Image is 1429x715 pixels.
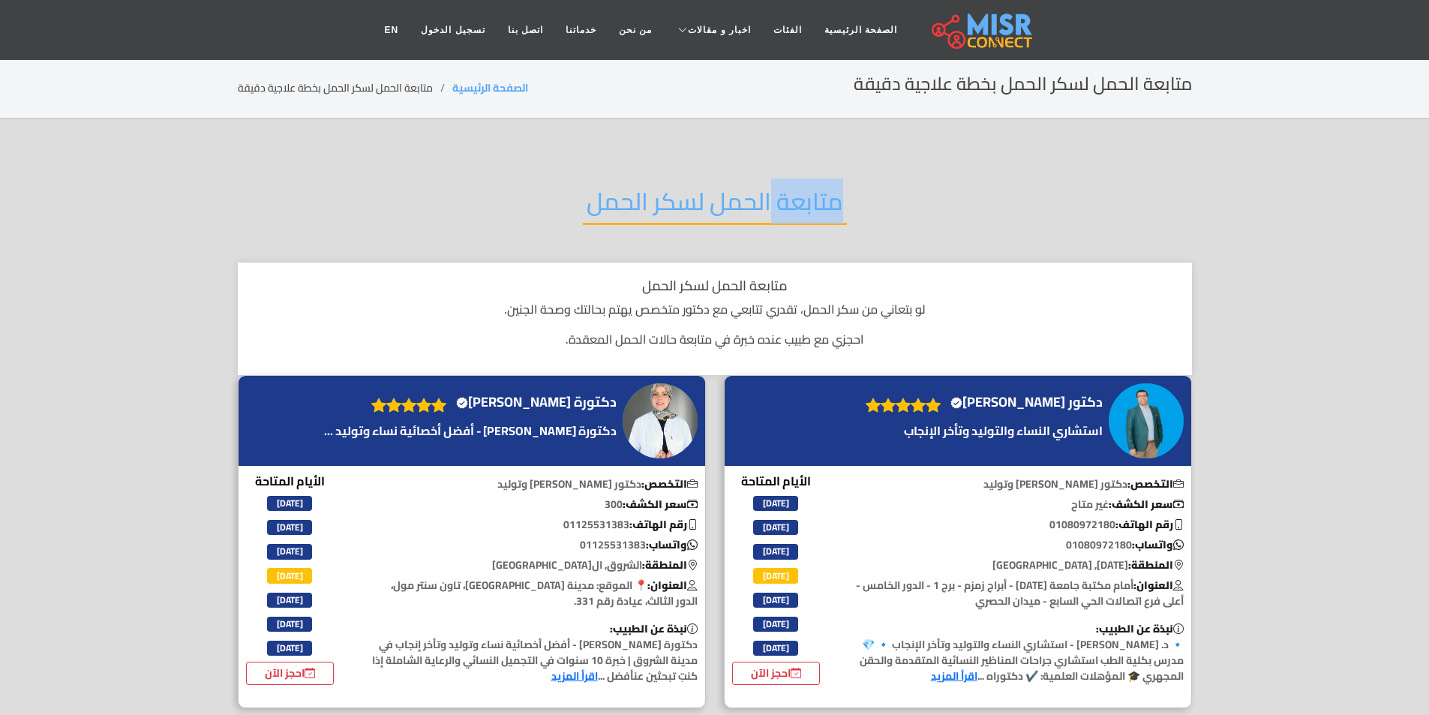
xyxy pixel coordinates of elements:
p: غير متاح [845,497,1191,512]
a: احجز الآن [732,662,821,685]
a: الفئات [762,16,813,44]
a: دكتورة [PERSON_NAME] [454,391,620,413]
p: 📍 الموقع: مدينة [GEOGRAPHIC_DATA]، تاون سنتر مول، الدور الثالث، عيادة رقم 331. [359,578,705,609]
b: التخصص: [641,474,698,494]
a: دكتورة [PERSON_NAME] - أفضل أخصائية نساء وتوليد ... [320,422,620,440]
b: العنوان: [647,575,698,595]
p: دكتورة [PERSON_NAME] - أفضل أخصائية نساء وتوليد وتأخر إنجاب في مدينة الشروق | خبرة 10 سنوات في ال... [359,621,705,684]
span: [DATE] [267,496,312,511]
p: لو بتعاني من سكر الحمل، تقدري تتابعي مع دكتور متخصص يهتم بحالتك وصحة الجنين. [253,300,1177,318]
p: 🔹 د. [PERSON_NAME] - استشاري النساء والتوليد وتأخر الإنجاب 🔹 💎 مدرس بكلية الطب استشاري جراحات الم... [845,621,1191,684]
div: الأيام المتاحة [732,472,821,686]
p: 01080972180 [845,517,1191,533]
span: اخبار و مقالات [688,23,751,37]
h1: متابعة الحمل لسكر الحمل [253,278,1177,294]
svg: Verified account [950,397,962,409]
b: المنطقة: [642,555,698,575]
span: [DATE] [267,593,312,608]
a: EN [374,16,410,44]
h2: متابعة الحمل لسكر الحمل [583,187,847,225]
p: 01125531383 [359,537,705,553]
b: سعر الكشف: [1109,494,1184,514]
h2: متابعة الحمل لسكر الحمل بخطة علاجية دقيقة [854,74,1192,95]
p: [DATE], [GEOGRAPHIC_DATA] [845,557,1191,573]
p: دكتور [PERSON_NAME] وتوليد [845,476,1191,492]
h4: دكتورة [PERSON_NAME] [456,394,617,410]
span: [DATE] [753,568,798,583]
b: واتساب: [1132,535,1184,554]
p: أمام مكتبة جامعة [DATE] - أبراج زمزم - برج 1 - الدور الخامس - أعلى فرع اتصالات الحي السابع - ميدا... [845,578,1191,609]
span: [DATE] [753,617,798,632]
b: واتساب: [646,535,698,554]
p: 300 [359,497,705,512]
h4: دكتور [PERSON_NAME] [950,394,1103,410]
span: [DATE] [753,593,798,608]
span: [DATE] [267,520,312,535]
div: الأيام المتاحة [246,472,335,686]
img: main.misr_connect [932,11,1032,49]
p: 01125531383 [359,517,705,533]
p: دكتور [PERSON_NAME] وتوليد [359,476,705,492]
span: [DATE] [753,520,798,535]
b: نبذة عن الطبيب: [610,619,698,638]
a: اتصل بنا [497,16,554,44]
p: احجزي مع طبيب عنده خبرة في متابعة حالات الحمل المعقدة. [253,330,1177,348]
a: الصفحة الرئيسية [813,16,908,44]
b: سعر الكشف: [623,494,698,514]
span: [DATE] [267,544,312,559]
li: متابعة الحمل لسكر الحمل بخطة علاجية دقيقة [238,80,452,96]
a: من نحن [608,16,663,44]
a: الصفحة الرئيسية [452,78,528,98]
b: المنطقة: [1128,555,1184,575]
b: العنوان: [1133,575,1184,595]
img: دكتورة دينا حافظ [623,383,698,458]
a: استشاري النساء والتوليد وتأخر الإنجاب [858,422,1106,440]
img: دكتور محمد شعبان [1109,383,1184,458]
p: 01080972180 [845,537,1191,553]
span: [DATE] [267,617,312,632]
span: [DATE] [267,568,312,583]
a: اقرأ المزيد [551,666,598,686]
b: نبذة عن الطبيب: [1096,619,1184,638]
a: تسجيل الدخول [410,16,496,44]
span: [DATE] [753,496,798,511]
a: دكتور [PERSON_NAME] [948,391,1106,413]
p: الشروق, ال[GEOGRAPHIC_DATA] [359,557,705,573]
a: اخبار و مقالات [663,16,762,44]
span: [DATE] [753,641,798,656]
a: احجز الآن [246,662,335,685]
span: [DATE] [267,641,312,656]
b: التخصص: [1127,474,1184,494]
a: خدماتنا [554,16,608,44]
svg: Verified account [456,397,468,409]
b: رقم الهاتف: [629,515,698,534]
span: [DATE] [753,544,798,559]
a: اقرأ المزيد [931,666,977,686]
b: رقم الهاتف: [1115,515,1184,534]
